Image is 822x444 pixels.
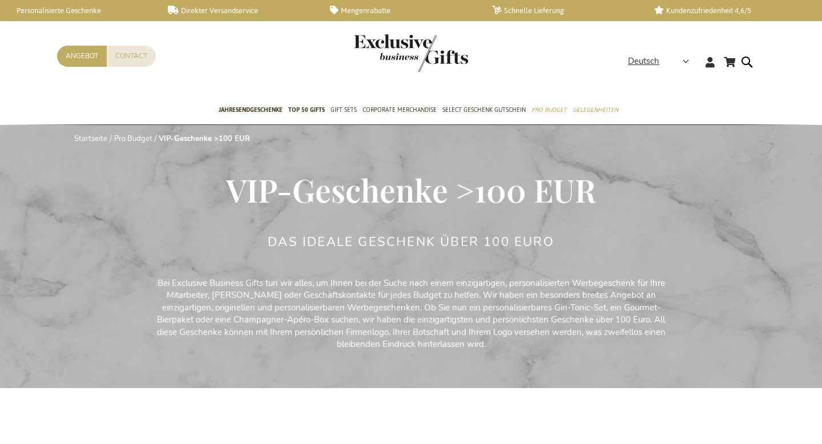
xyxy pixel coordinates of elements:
a: Direkter Versandservice [168,6,312,15]
a: Schnelle Lieferung [492,6,636,15]
span: Jahresendgeschenke [219,104,283,116]
h2: DAS IDEALE GESCHENK ÜBER 100 EURO [268,235,554,249]
strong: VIP-Geschenke >100 EUR [159,134,250,144]
div: Deutsch [628,55,696,68]
span: Select Geschenk Gutschein [442,104,526,116]
a: Gelegenheiten [573,96,618,125]
a: Mengenrabatte [330,6,474,15]
span: Gift Sets [331,104,357,116]
a: Angebot [57,46,107,67]
span: Deutsch [628,55,659,68]
a: Contact [107,46,156,67]
a: Pro Budget [114,134,152,144]
a: Gift Sets [331,96,357,125]
a: Pro Budget [531,96,567,125]
img: Exclusive Business gifts logo [354,34,468,72]
span: Gelegenheiten [573,104,618,116]
a: Select Geschenk Gutschein [442,96,526,125]
a: store logo [354,34,411,72]
a: TOP 50 Gifts [288,96,325,125]
a: Corporate Merchandise [362,96,437,125]
span: Pro Budget [531,104,567,116]
a: Startseite [74,134,107,144]
a: Kundenzufriedenheit 4,6/5 [654,6,798,15]
a: Personalisierte Geschenke [6,6,150,15]
span: VIP-Geschenke >100 EUR [226,168,596,211]
span: TOP 50 Gifts [288,104,325,116]
a: Jahresendgeschenke [219,96,283,125]
span: Corporate Merchandise [362,104,437,116]
p: Bei Exclusive Business Gifts tun wir alles, um Ihnen bei der Suche nach einem einzigartigen, pers... [154,277,668,351]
